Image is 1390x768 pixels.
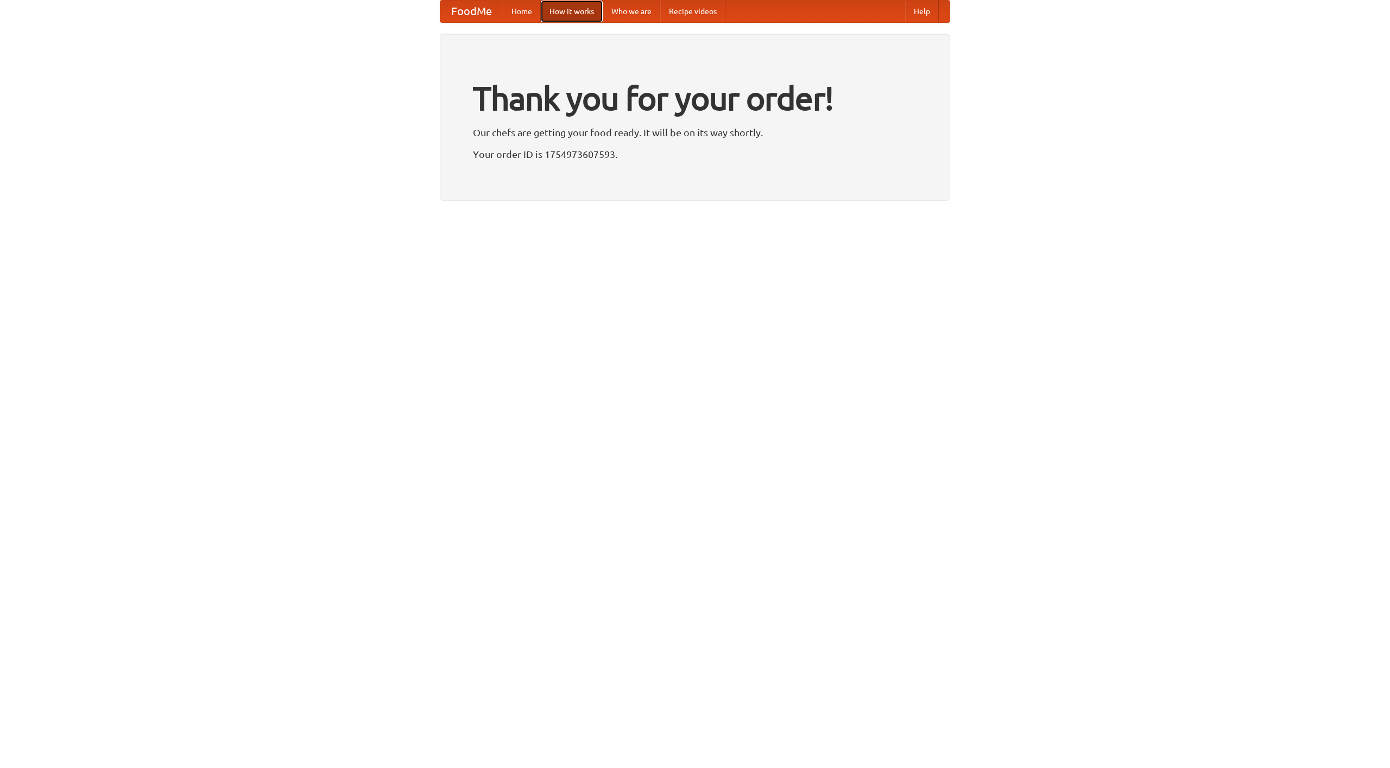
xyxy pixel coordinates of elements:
[473,124,917,141] p: Our chefs are getting your food ready. It will be on its way shortly.
[541,1,603,22] a: How it works
[473,72,917,124] h1: Thank you for your order!
[603,1,660,22] a: Who we are
[905,1,939,22] a: Help
[660,1,725,22] a: Recipe videos
[440,1,503,22] a: FoodMe
[473,146,917,162] p: Your order ID is 1754973607593.
[503,1,541,22] a: Home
